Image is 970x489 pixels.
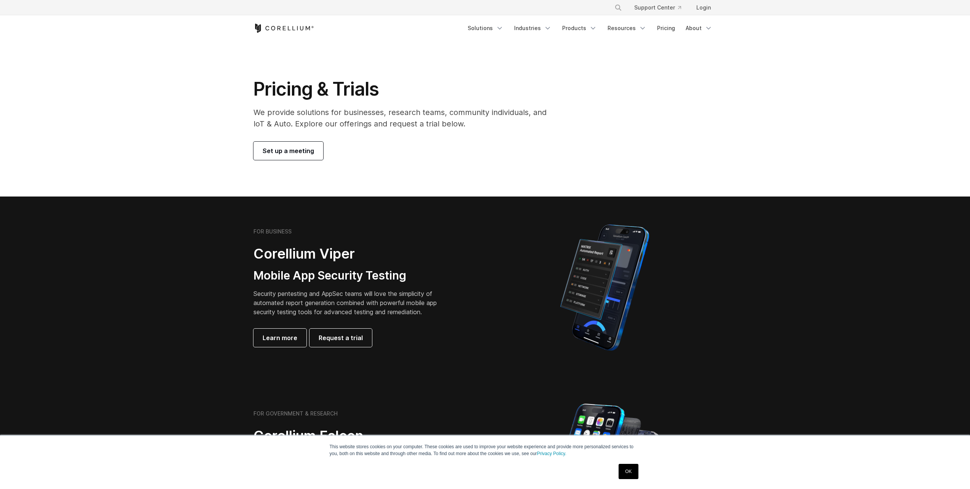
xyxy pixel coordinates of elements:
div: Navigation Menu [463,21,717,35]
button: Search [611,1,625,14]
h2: Corellium Falcon [253,427,467,444]
a: Industries [510,21,556,35]
span: Request a trial [319,333,363,342]
a: Solutions [463,21,508,35]
a: Corellium Home [253,24,314,33]
span: Set up a meeting [263,146,314,155]
h2: Corellium Viper [253,245,449,262]
img: Corellium MATRIX automated report on iPhone showing app vulnerability test results across securit... [547,221,662,354]
h3: Mobile App Security Testing [253,268,449,283]
a: Set up a meeting [253,142,323,160]
a: Resources [603,21,651,35]
a: OK [619,464,638,479]
a: Login [690,1,717,14]
h1: Pricing & Trials [253,78,557,101]
a: Privacy Policy. [537,451,566,456]
a: Learn more [253,329,306,347]
p: This website stores cookies on your computer. These cookies are used to improve your website expe... [330,443,641,457]
p: We provide solutions for businesses, research teams, community individuals, and IoT & Auto. Explo... [253,107,557,129]
p: Security pentesting and AppSec teams will love the simplicity of automated report generation comb... [253,289,449,316]
a: Pricing [653,21,680,35]
a: Request a trial [309,329,372,347]
h6: FOR BUSINESS [253,228,292,235]
span: Learn more [263,333,297,342]
a: Support Center [628,1,687,14]
div: Navigation Menu [605,1,717,14]
a: About [681,21,717,35]
a: Products [558,21,601,35]
h6: FOR GOVERNMENT & RESEARCH [253,410,338,417]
